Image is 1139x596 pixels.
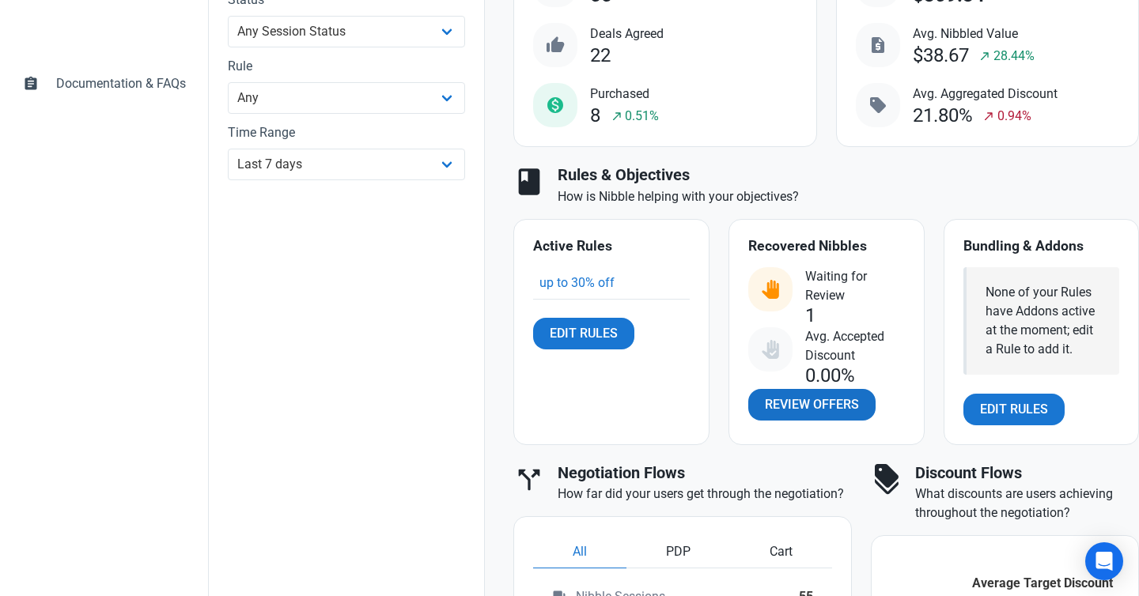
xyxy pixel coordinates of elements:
[765,395,859,414] span: Review Offers
[23,74,39,90] span: assignment
[913,105,973,126] div: 21.80%
[1085,542,1123,580] div: Open Intercom Messenger
[573,542,587,561] span: All
[558,166,1139,184] h3: Rules & Objectives
[868,96,887,115] span: sell
[558,464,852,482] h3: Negotiation Flows
[963,394,1065,425] a: Edit Rules
[978,50,991,62] span: north_east
[533,239,690,255] h4: Active Rules
[982,110,995,123] span: north_east
[558,187,1139,206] p: How is Nibble helping with your objectives?
[871,464,902,496] span: discount
[761,280,780,299] img: status_user_offer_available.svg
[513,464,545,496] span: call_split
[539,275,615,290] a: up to 30% off
[590,85,659,104] span: Purchased
[770,542,793,561] span: Cart
[611,110,623,123] span: north_east
[986,283,1101,359] div: None of your Rules have Addons active at the moment; edit a Rule to add it.
[915,464,1139,482] h3: Discount Flows
[546,36,565,55] span: thumb_up
[546,96,565,115] span: monetization_on
[915,485,1139,522] p: What discounts are users achieving throughout the negotiation?
[748,239,905,255] h4: Recovered Nibbles
[748,389,876,421] a: Review Offers
[805,305,815,326] div: 1
[913,85,1058,104] span: Avg. Aggregated Discount
[228,57,465,76] label: Rule
[590,45,611,66] div: 22
[513,166,545,198] span: book
[980,400,1048,419] span: Edit Rules
[625,107,659,126] span: 0.51%
[56,74,186,93] span: Documentation & FAQs
[590,105,600,126] div: 8
[805,267,905,305] span: Waiting for Review
[868,36,887,55] span: request_quote
[228,123,465,142] label: Time Range
[558,485,852,504] p: How far did your users get through the negotiation?
[533,318,634,349] a: Edit Rules
[550,324,618,343] span: Edit Rules
[913,25,1035,43] span: Avg. Nibbled Value
[761,340,780,359] img: status_user_offer_accepted.svg
[997,107,1031,126] span: 0.94%
[963,239,1120,255] h4: Bundling & Addons
[590,25,664,43] span: Deals Agreed
[805,327,905,365] span: Avg. Accepted Discount
[913,45,969,66] div: $38.67
[993,47,1035,66] span: 28.44%
[666,542,691,561] span: PDP
[13,65,195,103] a: assignmentDocumentation & FAQs
[805,365,855,387] div: 0.00%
